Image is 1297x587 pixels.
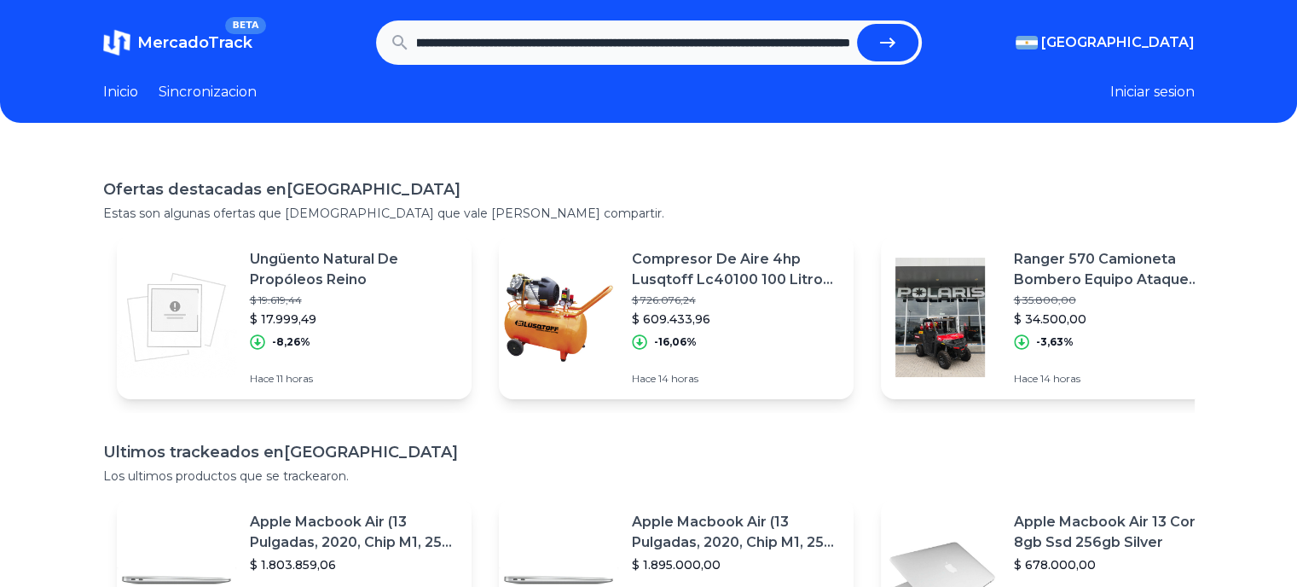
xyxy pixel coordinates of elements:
p: $ 1.803.859,06 [250,556,458,573]
h1: Ofertas destacadas en [GEOGRAPHIC_DATA] [103,177,1195,201]
p: Ungüento Natural De Propóleos Reino [250,249,458,290]
p: $ 726.076,24 [632,293,840,307]
button: Iniciar sesion [1110,82,1195,102]
a: Sincronizacion [159,82,257,102]
button: [GEOGRAPHIC_DATA] [1016,32,1195,53]
p: -3,63% [1036,335,1074,349]
p: Compresor De Aire 4hp Lusqtoff Lc40100 100 Litros Motor [632,249,840,290]
a: MercadoTrackBETA [103,29,252,56]
p: Los ultimos productos que se trackearon. [103,468,1195,485]
p: Estas son algunas ofertas que [DEMOGRAPHIC_DATA] que vale [PERSON_NAME] compartir. [103,205,1195,222]
p: Hace 14 horas [1014,372,1222,386]
p: $ 1.895.000,00 [632,556,840,573]
img: Featured image [117,258,236,377]
p: -8,26% [272,335,310,349]
p: Apple Macbook Air (13 Pulgadas, 2020, Chip M1, 256 Gb De Ssd, 8 Gb De Ram) - Plata [250,512,458,553]
p: $ 34.500,00 [1014,311,1222,328]
a: Inicio [103,82,138,102]
a: Featured imageRanger 570 Camioneta Bombero Equipo Ataque Rápido Incendios$ 35.800,00$ 34.500,00-3... [881,235,1236,399]
p: $ 35.800,00 [1014,293,1222,307]
a: Featured imageUngüento Natural De Propóleos Reino$ 19.619,44$ 17.999,49-8,26%Hace 11 horas [117,235,472,399]
p: Hace 11 horas [250,372,458,386]
p: $ 678.000,00 [1014,556,1222,573]
img: Featured image [499,258,618,377]
p: $ 609.433,96 [632,311,840,328]
p: $ 19.619,44 [250,293,458,307]
p: -16,06% [654,335,697,349]
span: MercadoTrack [137,33,252,52]
p: $ 17.999,49 [250,311,458,328]
span: [GEOGRAPHIC_DATA] [1041,32,1195,53]
span: BETA [225,17,265,34]
h1: Ultimos trackeados en [GEOGRAPHIC_DATA] [103,440,1195,464]
a: Featured imageCompresor De Aire 4hp Lusqtoff Lc40100 100 Litros Motor$ 726.076,24$ 609.433,96-16,... [499,235,854,399]
img: MercadoTrack [103,29,130,56]
p: Hace 14 horas [632,372,840,386]
p: Apple Macbook Air 13 Core I5 8gb Ssd 256gb Silver [1014,512,1222,553]
p: Apple Macbook Air (13 Pulgadas, 2020, Chip M1, 256 Gb De Ssd, 8 Gb De Ram) - Plata [632,512,840,553]
p: Ranger 570 Camioneta Bombero Equipo Ataque Rápido Incendios [1014,249,1222,290]
img: Featured image [881,258,1000,377]
img: Argentina [1016,36,1038,49]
